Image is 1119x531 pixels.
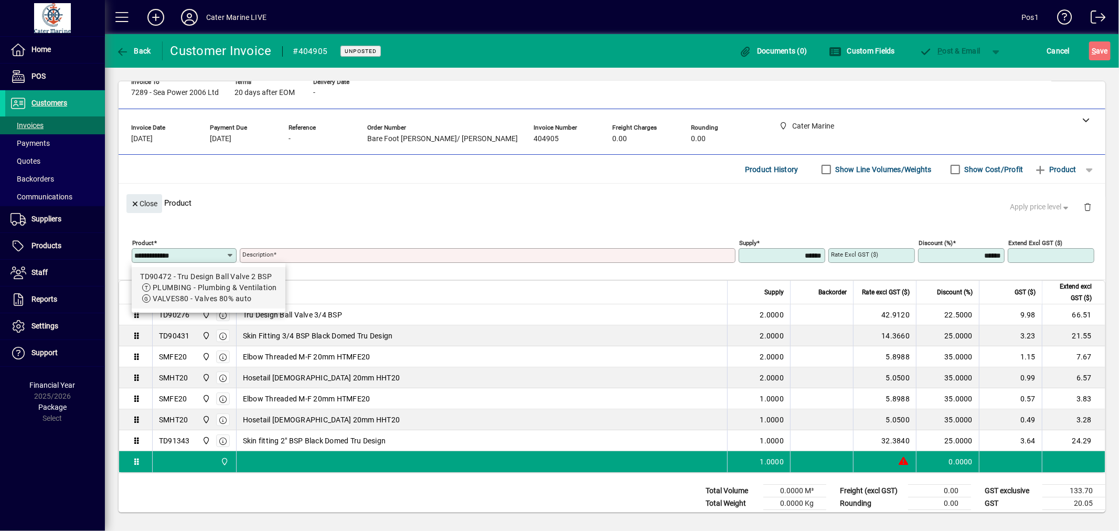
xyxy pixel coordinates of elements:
span: 404905 [534,135,559,143]
div: 14.3660 [860,331,910,341]
span: Back [116,47,151,55]
span: Backorder [818,286,847,298]
span: S [1092,47,1096,55]
span: 0.00 [612,135,627,143]
div: Product [119,184,1105,222]
td: 21.55 [1042,325,1105,346]
div: 5.8988 [860,394,910,404]
td: 6.57 [1042,367,1105,388]
span: Invoices [10,121,44,130]
td: 22.5000 [916,304,979,325]
div: Cater Marine LIVE [206,9,267,26]
td: 9.98 [979,304,1042,325]
div: SMFE20 [159,394,187,404]
td: 0.49 [979,409,1042,430]
td: 66.51 [1042,304,1105,325]
span: Customers [31,99,67,107]
span: Unposted [345,48,377,55]
button: Custom Fields [826,41,898,60]
td: 0.0000 Kg [763,497,826,510]
td: 35.0000 [916,367,979,388]
td: 3.83 [1042,388,1105,409]
td: 35.0000 [916,346,979,367]
span: Elbow Threaded M-F 20mm HTMFE20 [243,394,370,404]
span: Cater Marine [199,393,211,405]
div: 32.3840 [860,436,910,446]
button: Back [113,41,154,60]
span: 1.0000 [760,456,784,467]
div: 42.9120 [860,310,910,320]
span: Supply [764,286,784,298]
a: Reports [5,286,105,313]
app-page-header-button: Back [105,41,163,60]
td: GST inclusive [979,510,1042,523]
a: Knowledge Base [1049,2,1072,36]
span: Products [31,241,61,250]
a: Logout [1083,2,1106,36]
span: ost & Email [920,47,981,55]
span: Cater Marine [199,309,211,321]
td: 35.0000 [916,409,979,430]
a: Staff [5,260,105,286]
div: 5.0500 [860,415,910,425]
span: Hosetail [DEMOGRAPHIC_DATA] 20mm HHT20 [243,415,400,425]
span: Cater Marine [199,351,211,363]
td: Freight (excl GST) [835,485,908,497]
div: 5.8988 [860,352,910,362]
span: Backorders [10,175,54,183]
span: Suppliers [31,215,61,223]
span: 20 days after EOM [235,89,295,97]
span: Communications [10,193,72,201]
button: Product History [741,160,803,179]
span: ave [1092,43,1108,59]
span: 1.0000 [760,394,784,404]
span: Close [131,195,158,213]
span: Elbow Threaded M-F 20mm HTMFE20 [243,352,370,362]
td: 7.67 [1042,346,1105,367]
td: 20.05 [1042,497,1105,510]
td: Total Volume [700,485,763,497]
a: Home [5,37,105,63]
span: Extend excl GST ($) [1049,281,1092,304]
span: Documents (0) [739,47,807,55]
span: Support [31,348,58,357]
td: 1.15 [979,346,1042,367]
div: SMFE20 [159,352,187,362]
span: Cater Marine [199,372,211,384]
app-page-header-button: Close [124,198,165,208]
td: GST [979,497,1042,510]
div: Pos1 [1021,9,1039,26]
span: [DATE] [131,135,153,143]
span: Settings [31,322,58,330]
span: [DATE] [210,135,231,143]
span: 0.00 [691,135,706,143]
td: 133.70 [1042,485,1105,497]
mat-option: TD90472 - Tru Design Ball Valve 2 BSP [132,267,285,309]
mat-label: Product [132,239,154,247]
span: Skin fitting 2" BSP Black Domed Tru Design [243,436,386,446]
mat-label: Extend excl GST ($) [1008,239,1062,247]
td: 35.0000 [916,388,979,409]
button: Close [126,194,162,213]
span: Staff [31,268,48,277]
mat-label: Description [242,251,273,258]
span: - [313,89,315,97]
span: 7289 - Sea Power 2006 Ltd [131,89,219,97]
button: Save [1089,41,1111,60]
div: #404905 [293,43,328,60]
td: 24.29 [1042,430,1105,451]
div: TD90431 [159,331,190,341]
span: Financial Year [30,381,76,389]
a: Products [5,233,105,259]
span: Reports [31,295,57,303]
a: Invoices [5,116,105,134]
button: Delete [1075,194,1100,219]
div: Customer Invoice [170,43,272,59]
div: SMHT20 [159,415,188,425]
td: 3.28 [1042,409,1105,430]
td: 0.00 [908,497,971,510]
span: P [938,47,943,55]
span: 2.0000 [760,310,784,320]
button: Add [139,8,173,27]
td: 0.99 [979,367,1042,388]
